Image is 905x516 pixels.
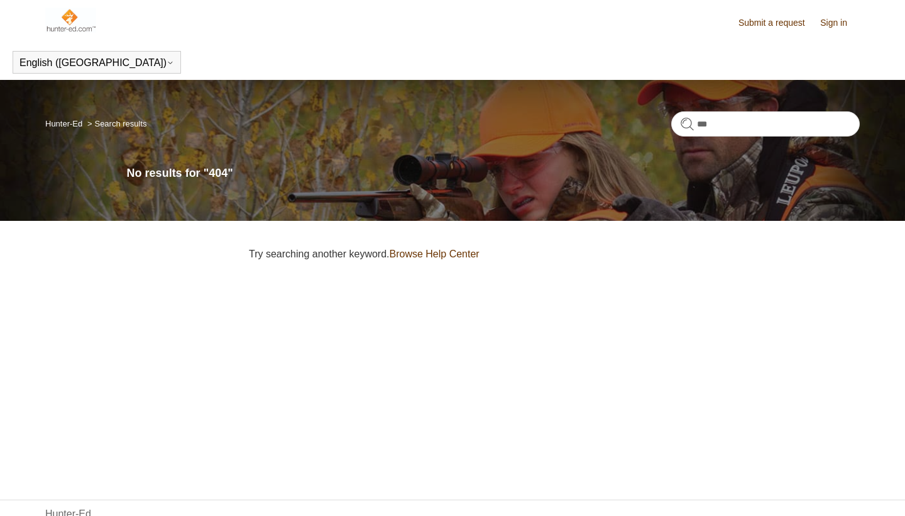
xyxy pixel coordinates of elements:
h1: No results for "404" [127,165,860,182]
a: Submit a request [738,16,818,30]
div: Chat Support [824,474,896,507]
a: Hunter-Ed [45,119,82,128]
input: Search [671,111,860,137]
p: Try searching another keyword. [249,247,860,262]
a: Sign in [820,16,860,30]
button: English ([GEOGRAPHIC_DATA]) [19,57,174,69]
a: Browse Help Center [390,249,480,259]
img: Hunter-Ed Help Center home page [45,8,96,33]
li: Search results [85,119,147,128]
li: Hunter-Ed [45,119,85,128]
